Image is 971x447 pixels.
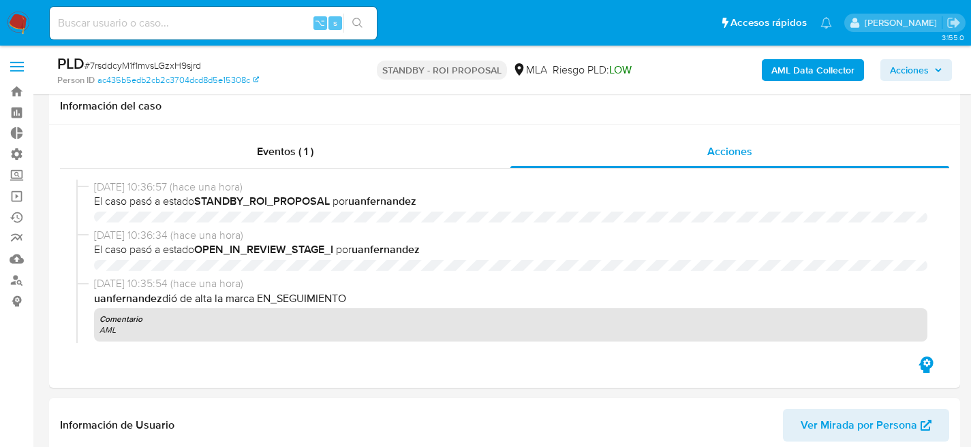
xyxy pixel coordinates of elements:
button: AML Data Collector [762,59,864,81]
span: El caso pasó a estado por [94,194,927,209]
span: [DATE] 10:36:34 (hace una hora) [94,228,927,243]
b: AML Data Collector [771,59,854,81]
span: LOW [609,62,632,78]
a: Notificaciones [820,17,832,29]
span: s [333,16,337,29]
p: STANDBY - ROI PROPOSAL [377,61,507,80]
b: PLD [57,52,84,74]
span: [DATE] 10:35:54 (hace una hora) [94,276,927,291]
button: Acciones [880,59,952,81]
span: Accesos rápidos [730,16,807,30]
span: Eventos ( 1 ) [257,144,313,159]
input: Buscar usuario o caso... [50,14,377,32]
button: search-icon [343,14,371,33]
span: ⌥ [315,16,325,29]
b: Person ID [57,74,95,86]
span: El caso pasó a estado por [94,242,927,257]
b: OPEN_IN_REVIEW_STAGE_I [194,242,333,257]
b: STANDBY_ROI_PROPOSAL [194,193,330,209]
span: # 7rsddcyM1f1mvsLGzxH9sjrd [84,59,201,72]
b: uanfernandez [348,193,416,209]
h1: Información del caso [60,99,949,113]
b: uanfernandez [352,242,420,257]
b: uanfernandez [94,291,162,306]
p: facundo.marin@mercadolibre.com [865,16,942,29]
p: AML [99,325,922,335]
b: Comentario [99,313,142,325]
h1: Información de Usuario [60,418,174,432]
span: Acciones [707,144,752,159]
span: [DATE] 10:36:57 (hace una hora) [94,180,927,195]
span: Riesgo PLD: [553,63,632,78]
span: Ver Mirada por Persona [801,409,917,442]
p: dió de alta la marca EN_SEGUIMIENTO [94,291,927,306]
a: ac435b5edb2cb2c3704dcd8d5e15308c [97,74,259,86]
button: Ver Mirada por Persona [783,409,949,442]
a: Salir [946,16,961,30]
span: Acciones [890,59,929,81]
div: MLA [512,63,547,78]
